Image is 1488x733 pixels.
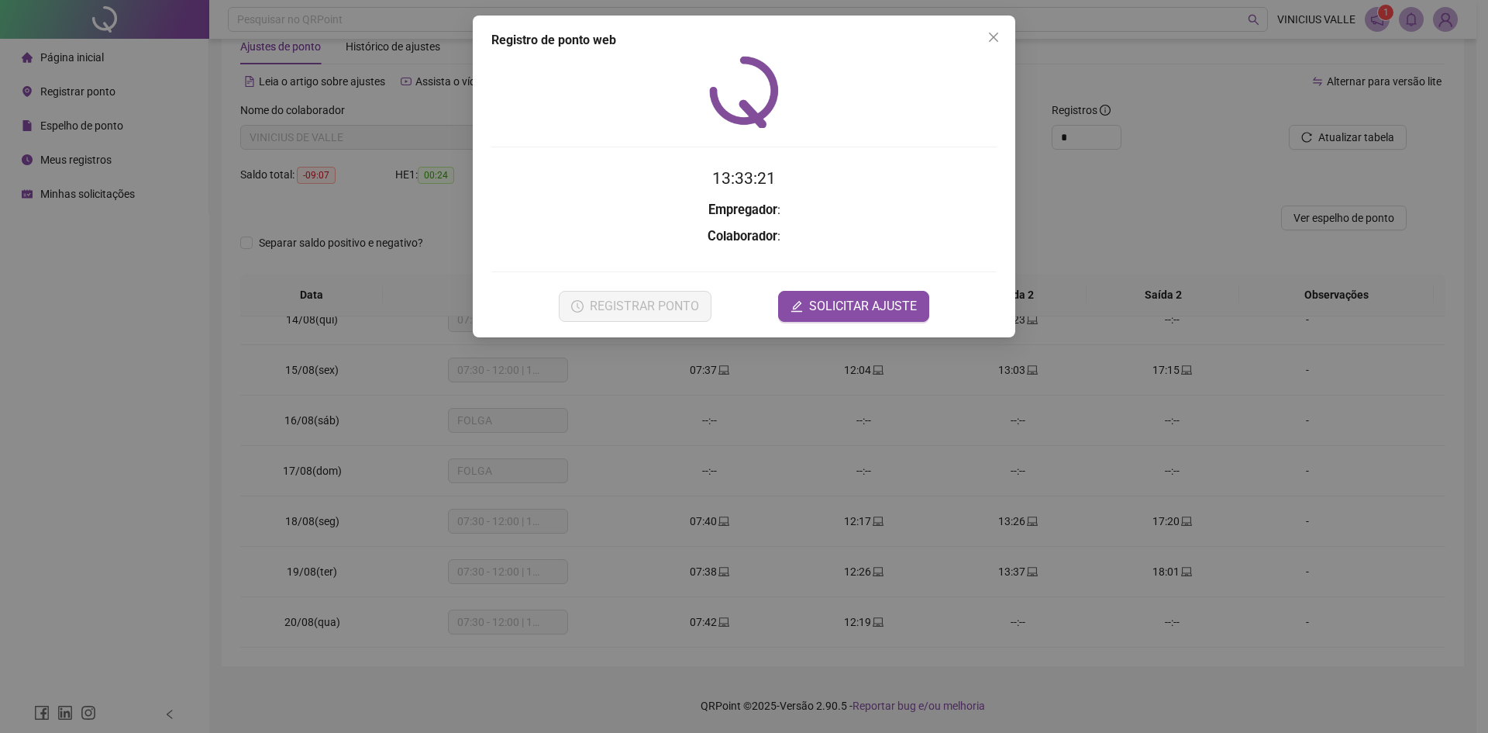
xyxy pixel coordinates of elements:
span: edit [790,300,803,313]
button: Close [981,25,1006,50]
h3: : [491,226,997,247]
strong: Colaborador [708,229,777,244]
img: QRPoint [709,56,779,128]
time: 13:33:21 [712,169,776,188]
button: editSOLICITAR AJUSTE [778,291,929,322]
button: REGISTRAR PONTO [559,291,711,322]
h3: : [491,200,997,220]
span: SOLICITAR AJUSTE [809,297,917,316]
strong: Empregador [708,202,777,217]
span: close [987,31,1000,43]
div: Registro de ponto web [491,31,997,50]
